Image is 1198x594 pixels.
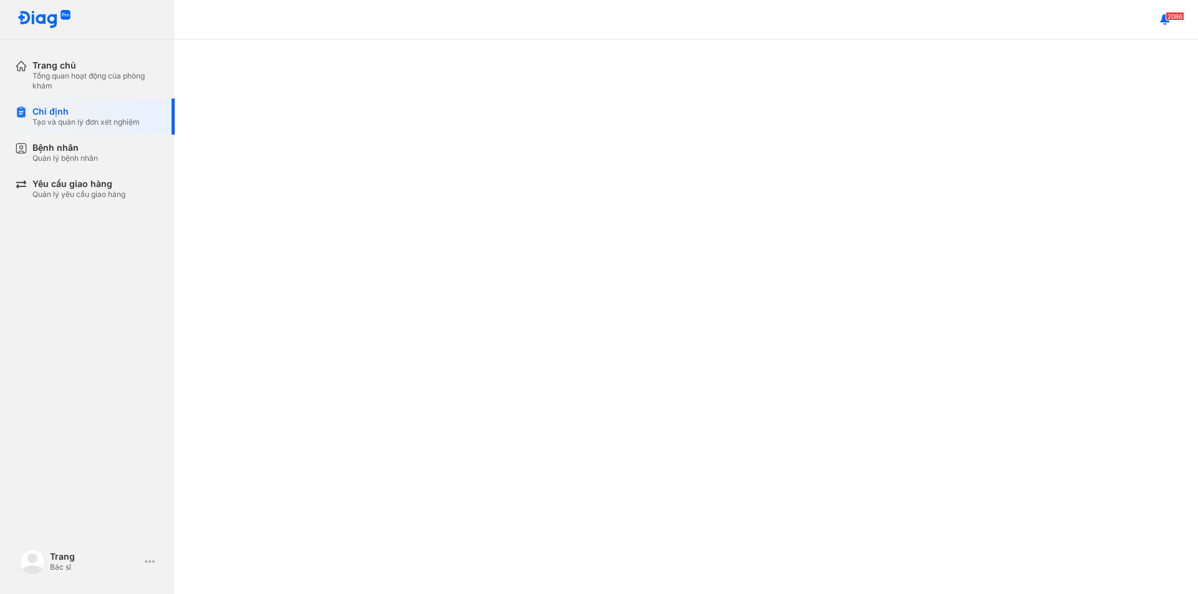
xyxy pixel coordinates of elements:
[50,551,140,562] div: Trang
[32,142,98,153] div: Bệnh nhân
[1166,12,1184,21] span: 2086
[32,178,125,189] div: Yêu cầu giao hàng
[32,106,140,117] div: Chỉ định
[32,189,125,199] div: Quản lý yêu cầu giao hàng
[32,153,98,163] div: Quản lý bệnh nhân
[17,10,71,29] img: logo
[20,549,45,574] img: logo
[32,60,160,71] div: Trang chủ
[32,117,140,127] div: Tạo và quản lý đơn xét nghiệm
[32,71,160,91] div: Tổng quan hoạt động của phòng khám
[50,562,140,572] div: Bác sĩ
